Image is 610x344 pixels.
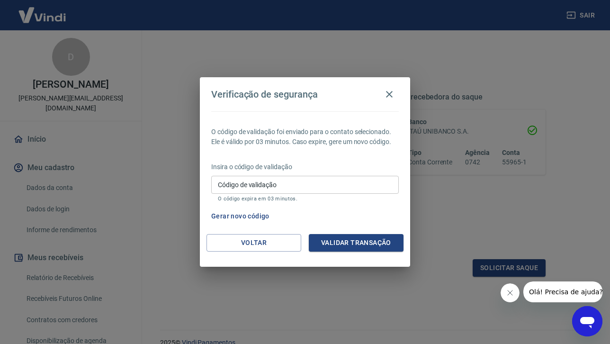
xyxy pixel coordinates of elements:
button: Validar transação [309,234,404,252]
span: Olá! Precisa de ajuda? [6,7,80,14]
iframe: Botão para abrir a janela de mensagens [572,306,602,336]
iframe: Mensagem da empresa [523,281,602,302]
p: O código de validação foi enviado para o contato selecionado. Ele é válido por 03 minutos. Caso e... [211,127,399,147]
p: O código expira em 03 minutos. [218,196,392,202]
h4: Verificação de segurança [211,89,318,100]
button: Gerar novo código [207,208,273,225]
iframe: Fechar mensagem [501,283,520,302]
button: Voltar [206,234,301,252]
p: Insira o código de validação [211,162,399,172]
